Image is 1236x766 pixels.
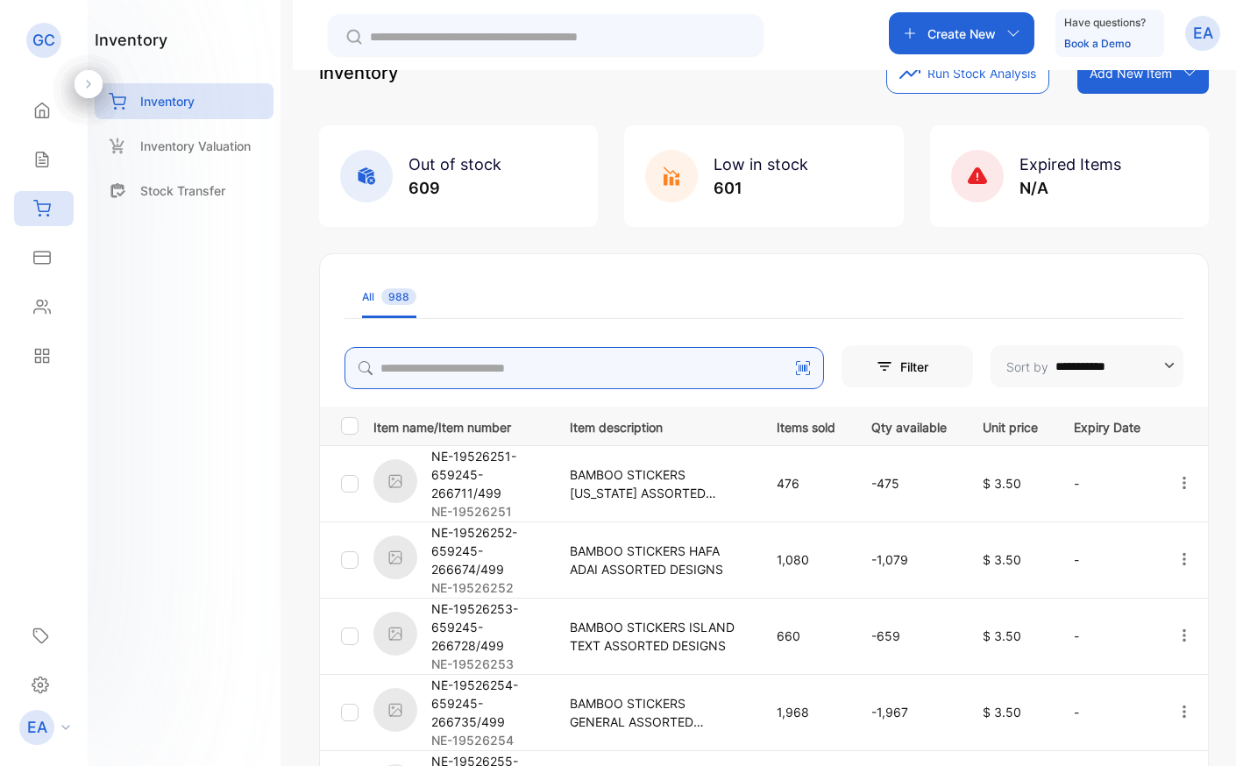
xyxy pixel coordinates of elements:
[14,7,67,60] button: Open LiveChat chat widget
[983,628,1021,643] span: $ 3.50
[777,474,835,493] p: 476
[983,415,1038,436] p: Unit price
[408,176,501,200] p: 609
[871,703,947,721] p: -1,967
[140,92,195,110] p: Inventory
[1006,358,1048,376] p: Sort by
[991,345,1183,387] button: Sort by
[373,459,417,503] img: item
[1064,14,1146,32] p: Have questions?
[983,705,1021,720] span: $ 3.50
[777,415,835,436] p: Items sold
[889,12,1034,54] button: Create New
[1193,22,1213,45] p: EA
[1185,12,1220,54] button: EA
[431,502,548,521] p: NE-19526251
[570,465,741,502] p: BAMBOO STICKERS [US_STATE] ASSORTED DESIGNS
[714,176,808,200] p: 601
[431,447,548,502] p: NE-19526251-659245-266711/499
[373,415,548,436] p: Item name/Item number
[1074,627,1140,645] p: -
[1019,176,1121,200] p: N/A
[983,476,1021,491] span: $ 3.50
[32,29,55,52] p: GC
[714,155,808,174] span: Low in stock
[871,474,947,493] p: -475
[1064,37,1131,50] a: Book a Demo
[381,288,416,305] span: 988
[431,599,548,655] p: NE-19526253-659245-266728/499
[886,52,1049,94] button: Run Stock Analysis
[373,612,417,656] img: item
[570,415,741,436] p: Item description
[927,25,996,43] p: Create New
[777,550,835,569] p: 1,080
[373,688,417,732] img: item
[871,627,947,645] p: -659
[408,155,501,174] span: Out of stock
[570,542,741,578] p: BAMBOO STICKERS HAFA ADAI ASSORTED DESIGNS
[319,60,398,86] p: Inventory
[570,694,741,731] p: BAMBOO STICKERS GENERAL ASSORTED DESIGNS
[871,550,947,569] p: -1,079
[431,578,548,597] p: NE-19526252
[777,703,835,721] p: 1,968
[140,181,225,200] p: Stock Transfer
[871,415,947,436] p: Qty available
[983,552,1021,567] span: $ 3.50
[140,137,251,155] p: Inventory Valuation
[1090,64,1172,82] p: Add New Item
[1074,415,1140,436] p: Expiry Date
[1074,703,1140,721] p: -
[95,28,167,52] h1: inventory
[95,83,273,119] a: Inventory
[373,535,417,579] img: item
[1074,550,1140,569] p: -
[95,173,273,209] a: Stock Transfer
[431,731,548,749] p: NE-19526254
[431,676,548,731] p: NE-19526254-659245-266735/499
[1074,474,1140,493] p: -
[95,128,273,164] a: Inventory Valuation
[431,655,548,673] p: NE-19526253
[27,716,47,739] p: EA
[362,289,416,305] div: All
[431,523,548,578] p: NE-19526252-659245-266674/499
[777,627,835,645] p: 660
[570,618,741,655] p: BAMBOO STICKERS ISLAND TEXT ASSORTED DESIGNS
[1019,155,1121,174] span: Expired Items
